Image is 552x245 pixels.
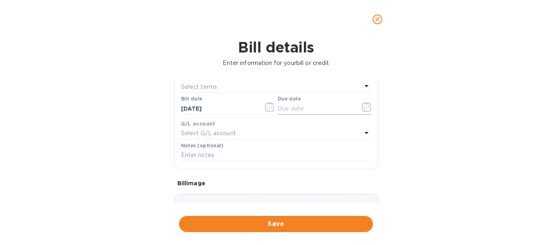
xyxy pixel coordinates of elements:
input: Select date [181,103,257,115]
p: Bill image [177,179,375,187]
button: close [368,10,387,29]
label: Bill date [181,97,202,102]
span: Save [185,219,367,229]
p: Enter information for your bill or credit [6,59,546,67]
input: Enter notes [181,149,371,161]
h1: Bill details [6,39,546,56]
label: Notes (optional) [181,143,223,148]
button: Save [179,216,373,232]
p: Select terms [181,83,217,91]
p: Select G/L account [181,129,236,138]
b: G/L account [181,121,215,127]
label: Due date [278,97,301,102]
input: Due date [278,103,354,115]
